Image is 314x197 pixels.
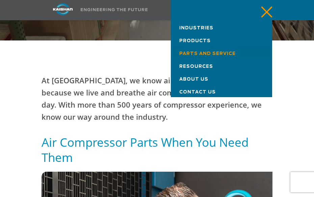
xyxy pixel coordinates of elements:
a: Contact Us [171,84,272,97]
span: Parts and Service [179,52,236,56]
span: Resources [179,64,213,69]
a: About Us [171,72,272,84]
a: Parts and Service [171,46,272,59]
a: Resources [171,59,272,72]
a: Products [171,33,272,46]
nav: Main menu [171,20,272,97]
img: Engineering the future [81,8,148,11]
span: About Us [179,77,208,82]
span: Products [179,39,211,43]
a: mobile menu [256,4,267,16]
p: At [GEOGRAPHIC_DATA], we know air compressors. That’s because we live and breathe air compressors... [42,74,272,123]
a: Industries [171,20,272,33]
span: Contact Us [179,90,216,94]
span: Industries [179,26,213,30]
h5: Air Compressor Parts When You Need Them [42,135,272,165]
img: kaishan logo [37,3,88,15]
